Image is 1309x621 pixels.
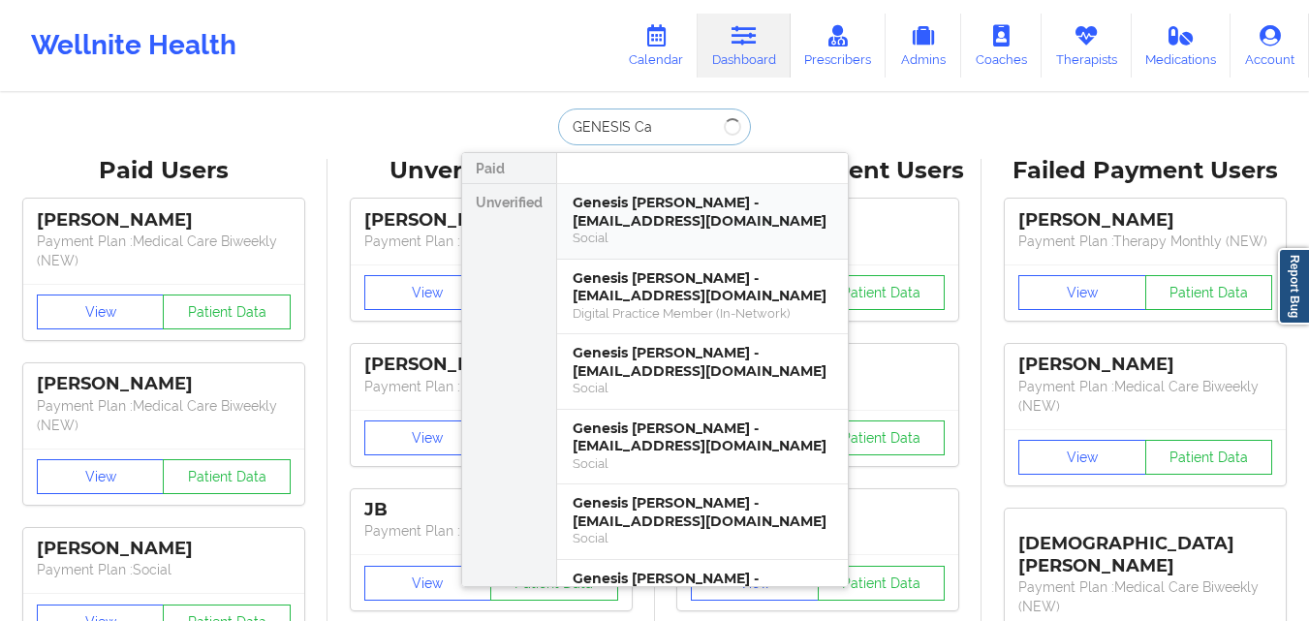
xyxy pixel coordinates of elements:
[1018,377,1272,416] p: Payment Plan : Medical Care Biweekly (NEW)
[1018,354,1272,376] div: [PERSON_NAME]
[37,209,291,232] div: [PERSON_NAME]
[37,459,165,494] button: View
[886,14,961,78] a: Admins
[163,459,291,494] button: Patient Data
[37,373,291,395] div: [PERSON_NAME]
[1018,275,1146,310] button: View
[364,377,618,396] p: Payment Plan : Unmatched Plan
[573,530,832,546] div: Social
[818,566,946,601] button: Patient Data
[163,295,291,329] button: Patient Data
[37,232,291,270] p: Payment Plan : Medical Care Biweekly (NEW)
[1018,440,1146,475] button: View
[614,14,698,78] a: Calendar
[573,455,832,472] div: Social
[573,494,832,530] div: Genesis [PERSON_NAME] - [EMAIL_ADDRESS][DOMAIN_NAME]
[364,420,492,455] button: View
[1132,14,1231,78] a: Medications
[364,354,618,376] div: [PERSON_NAME]
[573,570,832,605] div: Genesis [PERSON_NAME] - [EMAIL_ADDRESS][DOMAIN_NAME]
[462,153,556,184] div: Paid
[573,230,832,246] div: Social
[1145,440,1273,475] button: Patient Data
[1145,275,1273,310] button: Patient Data
[1042,14,1132,78] a: Therapists
[37,295,165,329] button: View
[818,420,946,455] button: Patient Data
[364,232,618,251] p: Payment Plan : Unmatched Plan
[573,305,832,322] div: Digital Practice Member (In-Network)
[698,14,791,78] a: Dashboard
[364,566,492,601] button: View
[573,380,832,396] div: Social
[37,560,291,579] p: Payment Plan : Social
[995,156,1295,186] div: Failed Payment Users
[364,499,618,521] div: JB
[1018,209,1272,232] div: [PERSON_NAME]
[573,344,832,380] div: Genesis [PERSON_NAME] - [EMAIL_ADDRESS][DOMAIN_NAME]
[818,275,946,310] button: Patient Data
[791,14,887,78] a: Prescribers
[14,156,314,186] div: Paid Users
[573,269,832,305] div: Genesis [PERSON_NAME] - [EMAIL_ADDRESS][DOMAIN_NAME]
[37,396,291,435] p: Payment Plan : Medical Care Biweekly (NEW)
[573,194,832,230] div: Genesis [PERSON_NAME] - [EMAIL_ADDRESS][DOMAIN_NAME]
[341,156,641,186] div: Unverified Users
[1278,248,1309,325] a: Report Bug
[364,521,618,541] p: Payment Plan : Unmatched Plan
[961,14,1042,78] a: Coaches
[1018,577,1272,616] p: Payment Plan : Medical Care Biweekly (NEW)
[364,275,492,310] button: View
[1018,232,1272,251] p: Payment Plan : Therapy Monthly (NEW)
[573,419,832,455] div: Genesis [PERSON_NAME] - [EMAIL_ADDRESS][DOMAIN_NAME]
[364,209,618,232] div: [PERSON_NAME]
[37,538,291,560] div: [PERSON_NAME]
[1018,518,1272,577] div: [DEMOGRAPHIC_DATA][PERSON_NAME]
[1231,14,1309,78] a: Account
